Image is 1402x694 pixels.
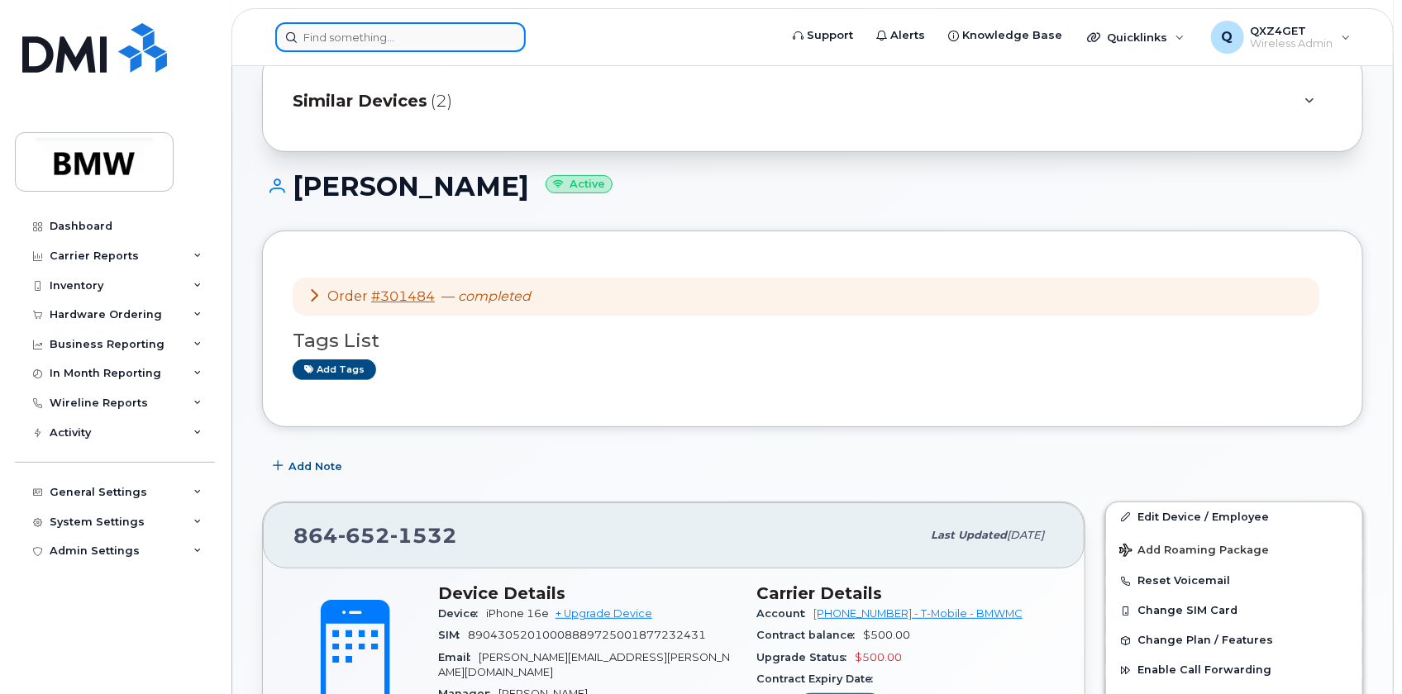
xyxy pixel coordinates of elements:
[1119,544,1269,559] span: Add Roaming Package
[1222,27,1233,47] span: Q
[1330,622,1390,682] iframe: Messenger Launcher
[756,583,1055,603] h3: Carrier Details
[890,27,925,44] span: Alerts
[1106,502,1362,532] a: Edit Device / Employee
[441,288,531,304] span: —
[468,629,706,641] span: 89043052010008889725001877232431
[756,607,813,620] span: Account
[546,175,613,194] small: Active
[438,607,486,620] span: Device
[756,673,881,685] span: Contract Expiry Date
[262,172,1363,201] h1: [PERSON_NAME]
[807,27,853,44] span: Support
[813,607,1023,620] a: [PHONE_NUMBER] - T-Mobile - BMWMC
[1251,37,1333,50] span: Wireless Admin
[855,651,902,663] span: $500.00
[556,607,652,620] a: + Upgrade Device
[458,288,531,304] em: completed
[1106,566,1362,596] button: Reset Voicemail
[438,651,479,663] span: Email
[293,359,376,380] a: Add tags
[1106,655,1362,685] button: Enable Call Forwarding
[293,330,1333,351] h3: Tags List
[1107,31,1167,44] span: Quicklinks
[756,629,863,641] span: Contract balance
[293,89,427,113] span: Similar Devices
[438,583,737,603] h3: Device Details
[431,89,452,113] span: (2)
[1075,21,1196,54] div: Quicklinks
[438,629,468,641] span: SIM
[275,22,526,52] input: Find something...
[1106,532,1362,566] button: Add Roaming Package
[781,19,865,52] a: Support
[262,452,356,482] button: Add Note
[962,27,1062,44] span: Knowledge Base
[293,523,457,548] span: 864
[1106,625,1362,655] button: Change Plan / Features
[1251,24,1333,37] span: QXZ4GET
[1137,635,1273,647] span: Change Plan / Features
[1199,21,1362,54] div: QXZ4GET
[390,523,457,548] span: 1532
[1106,596,1362,625] button: Change SIM Card
[371,288,435,304] a: #301484
[931,529,1007,541] span: Last updated
[863,629,910,641] span: $500.00
[327,288,368,304] span: Order
[1007,529,1044,541] span: [DATE]
[937,19,1074,52] a: Knowledge Base
[865,19,937,52] a: Alerts
[438,651,730,678] span: [PERSON_NAME][EMAIL_ADDRESS][PERSON_NAME][DOMAIN_NAME]
[1137,664,1271,677] span: Enable Call Forwarding
[338,523,390,548] span: 652
[289,459,342,474] span: Add Note
[756,651,855,663] span: Upgrade Status
[486,607,549,620] span: iPhone 16e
